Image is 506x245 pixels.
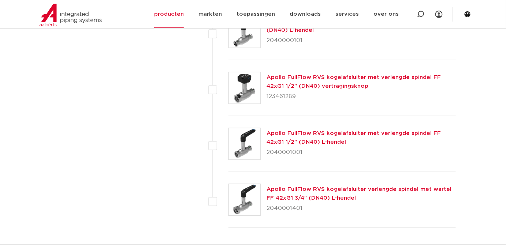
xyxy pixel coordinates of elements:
[267,186,451,201] a: Apollo FullFlow RVS kogelafsluiter verlengde spindel met wartel FF 42xG1 3/4" (DN40) L-hendel
[267,35,456,46] p: 2040000101
[267,203,456,214] p: 2040001401
[229,128,260,159] img: Thumbnail for Apollo FullFlow RVS kogelafsluiter met verlengde spindel FF 42xG1 1/2" (DN40) L-hendel
[267,75,441,89] a: Apollo FullFlow RVS kogelafsluiter met verlengde spindel FF 42xG1 1/2" (DN40) vertragingsknop
[267,91,456,102] p: 123461289
[267,131,441,145] a: Apollo FullFlow RVS kogelafsluiter met verlengde spindel FF 42xG1 1/2" (DN40) L-hendel
[267,147,456,158] p: 2040001001
[229,184,260,215] img: Thumbnail for Apollo FullFlow RVS kogelafsluiter verlengde spindel met wartel FF 42xG1 3/4" (DN40...
[229,16,260,48] img: Thumbnail for Apollo FullFlow RVS kogelafsluiter met verlengde spindel FF 42 (DN40) L-hendel
[229,72,260,103] img: Thumbnail for Apollo FullFlow RVS kogelafsluiter met verlengde spindel FF 42xG1 1/2" (DN40) vertr...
